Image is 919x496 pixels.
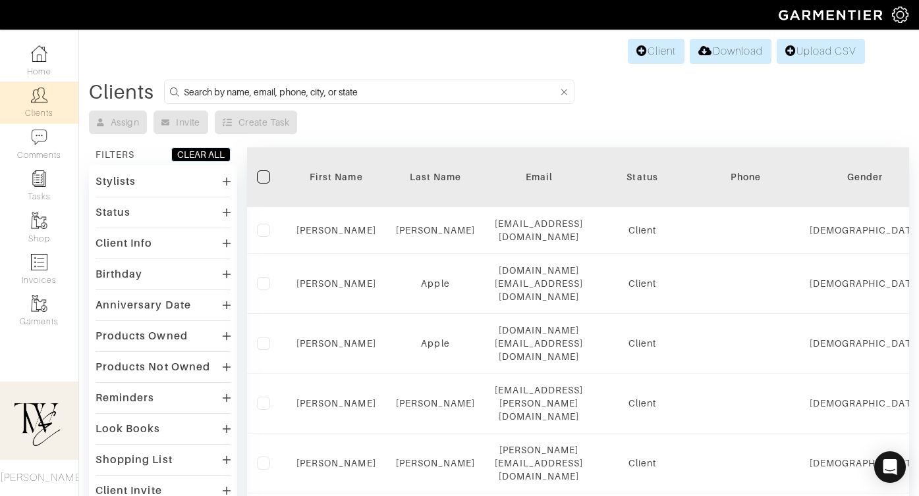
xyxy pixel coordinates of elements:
img: comment-icon-a0a6a9ef722e966f86d9cbdc48e553b5cf19dbc54f86b18d962a5391bc8f6eb6.png [31,129,47,145]
div: Products Not Owned [96,360,210,374]
div: FILTERS [96,148,134,161]
div: [PERSON_NAME][EMAIL_ADDRESS][DOMAIN_NAME] [495,443,583,483]
img: garmentier-logo-header-white-b43fb05a5012e4ada735d5af1a66efaba907eab6374d6393d1fbf88cb4ef424d.png [772,3,892,26]
div: Stylists [96,175,136,188]
div: First Name [296,170,376,184]
div: Client Info [96,237,153,250]
div: Email [495,170,583,184]
a: [PERSON_NAME] [296,338,376,349]
a: Upload CSV [777,39,865,64]
div: Client [603,457,682,470]
div: Client [603,397,682,410]
div: Client [603,224,682,237]
button: CLEAR ALL [171,147,231,162]
a: Client [628,39,684,64]
img: dashboard-icon-dbcd8f5a0b271acd01030246c82b418ddd0df26cd7fceb0bd07c9910d44c42f6.png [31,45,47,62]
a: Apple [421,338,449,349]
a: [PERSON_NAME] [296,225,376,236]
a: Download [690,39,771,64]
a: [PERSON_NAME] [396,225,476,236]
img: garments-icon-b7da505a4dc4fd61783c78ac3ca0ef83fa9d6f193b1c9dc38574b1d14d53ca28.png [31,295,47,312]
a: [PERSON_NAME] [296,398,376,409]
div: [EMAIL_ADDRESS][DOMAIN_NAME] [495,217,583,243]
div: Last Name [396,170,476,184]
img: clients-icon-6bae9207a08558b7cb47a8932f037763ab4055f8c8b6bfacd5dc20c3e0201464.png [31,87,47,103]
a: [PERSON_NAME] [396,398,476,409]
div: Status [603,170,682,184]
div: Status [96,206,130,219]
img: orders-icon-0abe47150d42831381b5fb84f609e132dff9fe21cb692f30cb5eec754e2cba89.png [31,254,47,270]
div: Phone [702,170,790,184]
div: Products Owned [96,330,188,343]
div: Look Books [96,422,161,435]
div: Clients [89,86,154,99]
a: [PERSON_NAME] [296,458,376,468]
div: Client [603,337,682,350]
img: reminder-icon-8004d30b9f0a5d33ae49ab947aed9ed385cf756f9e5892f1edd6e32f2345188e.png [31,170,47,187]
a: [PERSON_NAME] [396,458,476,468]
div: [DOMAIN_NAME][EMAIL_ADDRESS][DOMAIN_NAME] [495,264,583,303]
div: CLEAR ALL [177,148,225,161]
th: Toggle SortBy [593,147,692,207]
div: Client [603,277,682,290]
div: [DOMAIN_NAME][EMAIL_ADDRESS][DOMAIN_NAME] [495,324,583,363]
input: Search by name, email, phone, city, or state [184,84,558,100]
img: garments-icon-b7da505a4dc4fd61783c78ac3ca0ef83fa9d6f193b1c9dc38574b1d14d53ca28.png [31,212,47,229]
div: Birthday [96,268,142,281]
th: Toggle SortBy [386,147,486,207]
div: Reminders [96,391,154,405]
div: Shopping List [96,453,173,466]
img: gear-icon-white-bd11855cb880d31180b6d7d6211b90ccbf57a29d726f0c71d8c61bd08dd39cc2.png [892,7,908,23]
div: Open Intercom Messenger [874,451,906,483]
div: [EMAIL_ADDRESS][PERSON_NAME][DOMAIN_NAME] [495,384,583,423]
a: Apple [421,278,449,289]
th: Toggle SortBy [287,147,386,207]
div: Anniversary Date [96,299,191,312]
a: [PERSON_NAME] [296,278,376,289]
